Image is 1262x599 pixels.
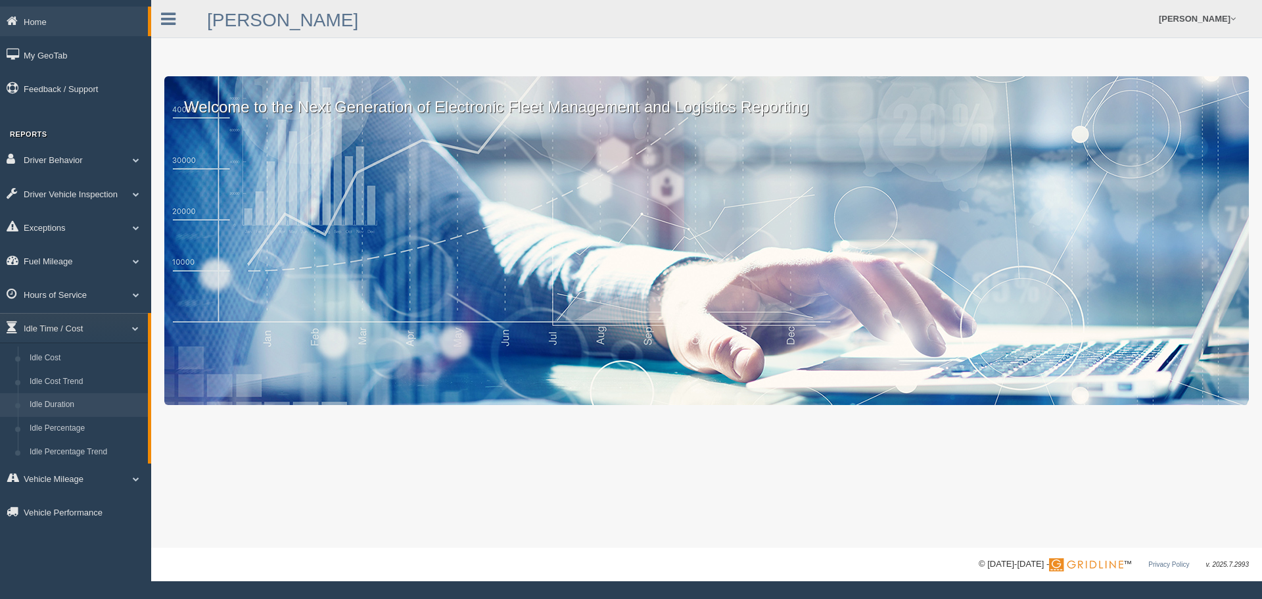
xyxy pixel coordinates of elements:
span: v. 2025.7.2993 [1206,561,1249,568]
a: Idle Percentage [24,417,148,441]
a: Idle Cost Trend [24,370,148,394]
div: © [DATE]-[DATE] - ™ [979,558,1249,571]
a: Idle Duration [24,393,148,417]
p: Welcome to the Next Generation of Electronic Fleet Management and Logistics Reporting [164,76,1249,118]
img: Gridline [1049,558,1123,571]
a: Idle Cost [24,347,148,370]
a: Idle Percentage Trend [24,441,148,464]
a: Privacy Policy [1148,561,1189,568]
a: [PERSON_NAME] [207,10,358,30]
